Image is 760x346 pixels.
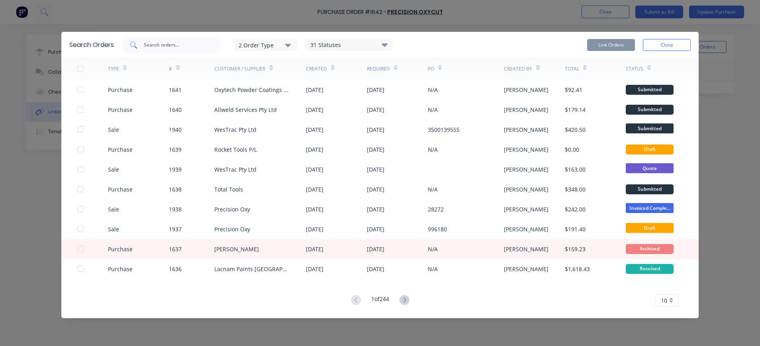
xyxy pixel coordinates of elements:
div: 1639 [169,145,182,154]
div: $191.40 [565,225,586,233]
div: Purchase [108,185,133,194]
div: Submitted [626,85,674,95]
div: # [169,65,172,72]
div: N/A [428,265,438,273]
div: Sale [108,125,119,134]
span: 10 [661,296,667,305]
button: Close [643,39,691,51]
div: Allweld Services Pty Ltd [214,106,277,114]
div: [PERSON_NAME] [504,185,548,194]
div: $163.00 [565,165,586,174]
div: Draft [626,145,674,154]
span: Draft [626,223,674,233]
div: Purchase [108,106,133,114]
div: [PERSON_NAME] [504,145,548,154]
div: Rocket Tools P/L [214,145,257,154]
div: PO [428,65,434,72]
span: Invoiced Comple... [626,203,674,213]
div: Received [626,264,674,274]
div: [PERSON_NAME] [504,125,548,134]
div: Created By [504,65,532,72]
div: $348.00 [565,185,586,194]
div: [DATE] [367,165,384,174]
div: [DATE] [367,205,384,213]
div: TYPE [108,65,119,72]
div: 1640 [169,106,182,114]
div: Submitted [626,105,674,115]
div: 996180 [428,225,447,233]
div: [DATE] [306,225,323,233]
div: 1 of 244 [371,295,389,306]
div: [PERSON_NAME] [504,225,548,233]
div: Precision Oxy [214,205,250,213]
span: Submitted [626,123,674,133]
div: 1636 [169,265,182,273]
div: $420.50 [565,125,586,134]
div: [DATE] [306,86,323,94]
div: $159.23 [565,245,586,253]
div: [DATE] [367,185,384,194]
div: Purchase [108,265,133,273]
div: [PERSON_NAME] [504,205,548,213]
div: [DATE] [306,106,323,114]
input: Search orders... [143,41,209,49]
div: [DATE] [367,145,384,154]
div: Customer / Supplier [214,65,265,72]
div: [DATE] [306,205,323,213]
div: WesTrac Pty Ltd [214,125,257,134]
div: Oxytech Powder Coatings P/L [214,86,290,94]
div: 1641 [169,86,182,94]
div: N/A [428,86,438,94]
div: Required [367,65,390,72]
div: Purchase [108,86,133,94]
div: [DATE] [306,165,323,174]
div: [DATE] [306,245,323,253]
div: [PERSON_NAME] [504,245,548,253]
div: [DATE] [367,225,384,233]
div: [PERSON_NAME] [214,245,259,253]
div: Total Tools [214,185,243,194]
div: Submitted [626,184,674,194]
div: [DATE] [367,245,384,253]
div: $0.00 [565,145,579,154]
div: Archived [626,244,674,254]
div: [DATE] [367,265,384,273]
div: $242.00 [565,205,586,213]
div: N/A [428,106,438,114]
div: 28272 [428,205,444,213]
div: Total [565,65,579,72]
div: [DATE] [306,265,323,273]
div: Lacnam Paints [GEOGRAPHIC_DATA] [214,265,290,273]
div: [PERSON_NAME] [504,265,548,273]
div: Sale [108,225,119,233]
div: 1940 [169,125,182,134]
div: $1,618.43 [565,265,590,273]
div: [PERSON_NAME] [504,86,548,94]
div: Status [626,65,643,72]
div: 3500139555 [428,125,460,134]
div: [PERSON_NAME] [504,106,548,114]
div: $179.14 [565,106,586,114]
div: [DATE] [306,185,323,194]
div: WesTrac Pty Ltd [214,165,257,174]
div: Purchase [108,145,133,154]
div: Purchase [108,245,133,253]
div: Sale [108,205,119,213]
div: [DATE] [306,125,323,134]
div: Precision Oxy [214,225,250,233]
div: [DATE] [367,86,384,94]
div: [DATE] [306,145,323,154]
div: 2 Order Type [239,41,292,49]
button: Link Orders [587,39,635,51]
div: Created [306,65,327,72]
div: Search Orders [69,40,114,50]
span: Quote [626,163,674,173]
div: 31 Statuses [306,41,392,49]
div: [DATE] [367,125,384,134]
div: [PERSON_NAME] [504,165,548,174]
button: 2 Order Type [233,39,297,51]
div: 1937 [169,225,182,233]
div: N/A [428,145,438,154]
div: N/A [428,245,438,253]
div: Sale [108,165,119,174]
